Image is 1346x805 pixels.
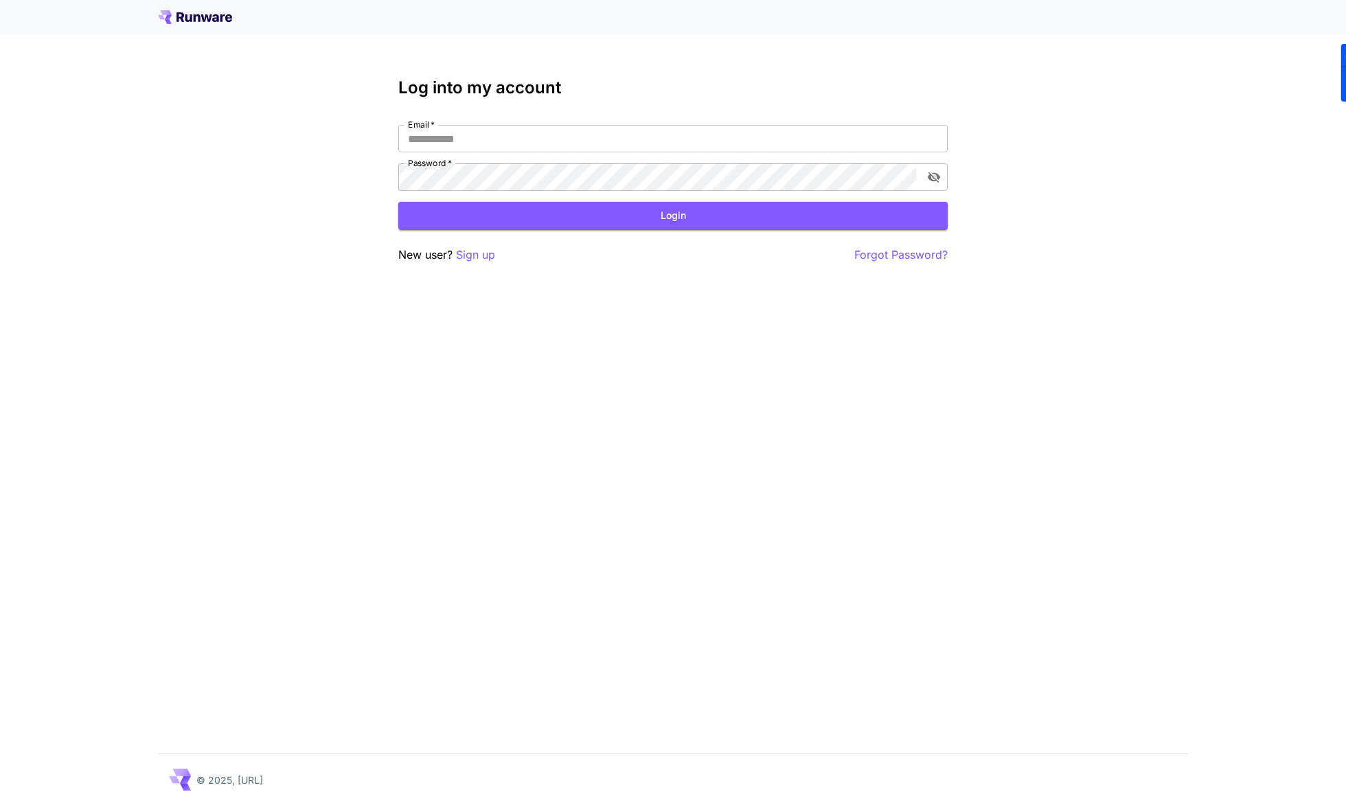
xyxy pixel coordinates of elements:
[456,246,495,264] button: Sign up
[398,246,495,264] p: New user?
[398,78,948,97] h3: Log into my account
[398,202,948,230] button: Login
[196,773,263,787] p: © 2025, [URL]
[408,119,435,130] label: Email
[408,157,452,169] label: Password
[854,246,948,264] button: Forgot Password?
[922,165,946,189] button: toggle password visibility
